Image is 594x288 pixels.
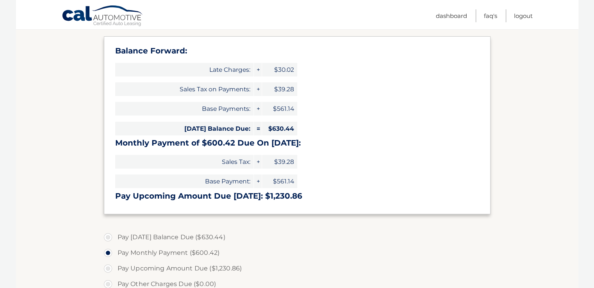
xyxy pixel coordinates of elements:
span: + [254,102,262,116]
a: Logout [514,9,533,22]
span: $561.14 [262,174,297,188]
label: Pay Upcoming Amount Due ($1,230.86) [104,261,491,276]
span: $30.02 [262,63,297,76]
span: $39.28 [262,155,297,169]
span: Sales Tax: [115,155,253,169]
h3: Pay Upcoming Amount Due [DATE]: $1,230.86 [115,191,479,201]
a: FAQ's [484,9,497,22]
span: Base Payments: [115,102,253,116]
a: Dashboard [436,9,467,22]
span: + [254,63,262,76]
span: Sales Tax on Payments: [115,82,253,96]
h3: Balance Forward: [115,46,479,56]
label: Pay Monthly Payment ($600.42) [104,245,491,261]
span: [DATE] Balance Due: [115,122,253,135]
label: Pay [DATE] Balance Due ($630.44) [104,229,491,245]
h3: Monthly Payment of $600.42 Due On [DATE]: [115,138,479,148]
span: Late Charges: [115,63,253,76]
span: + [254,82,262,96]
span: $39.28 [262,82,297,96]
span: = [254,122,262,135]
span: Base Payment: [115,174,253,188]
a: Cal Automotive [62,5,144,28]
span: + [254,155,262,169]
span: $561.14 [262,102,297,116]
span: + [254,174,262,188]
span: $630.44 [262,122,297,135]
